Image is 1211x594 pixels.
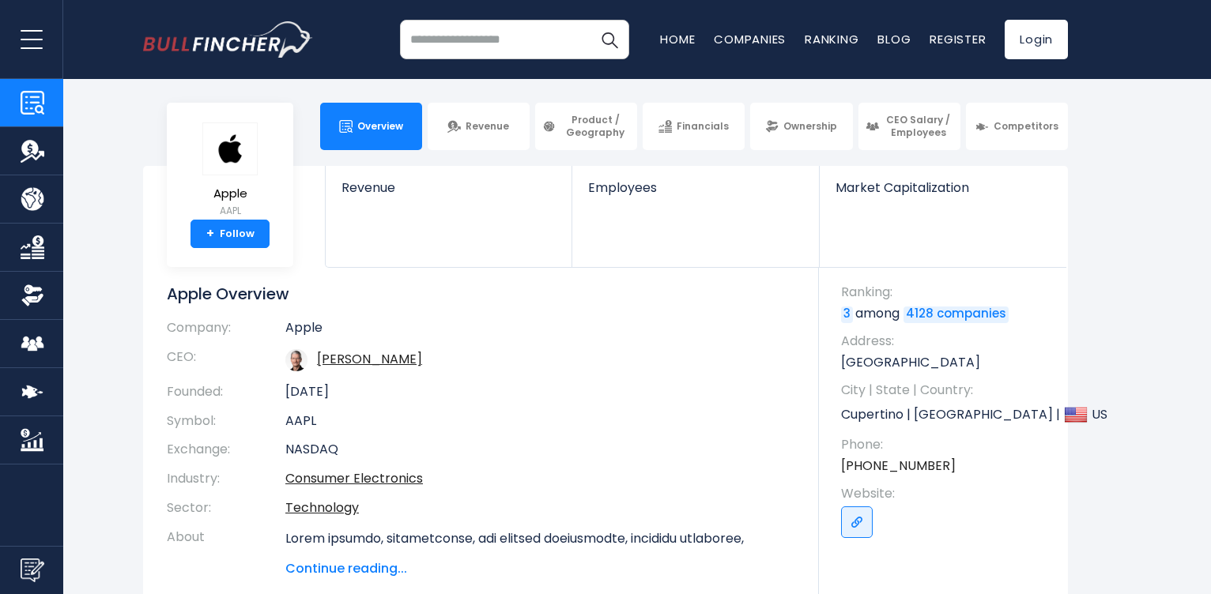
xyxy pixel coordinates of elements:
a: [PHONE_NUMBER] [841,457,956,475]
span: Address: [841,333,1052,350]
img: tim-cook.jpg [285,349,307,371]
p: [GEOGRAPHIC_DATA] [841,354,1052,371]
span: Phone: [841,436,1052,453]
a: Revenue [428,103,530,150]
th: Founded: [167,378,285,407]
td: NASDAQ [285,435,795,464]
span: CEO Salary / Employees [884,114,953,138]
td: [DATE] [285,378,795,407]
a: Consumer Electronics [285,469,423,487]
span: Website: [841,485,1052,502]
th: CEO: [167,343,285,378]
small: AAPL [202,204,258,218]
a: Blog [877,31,911,47]
a: 3 [841,306,853,322]
span: Overview [357,120,403,133]
a: Financials [643,103,745,150]
a: Market Capitalization [820,166,1066,222]
a: Companies [714,31,786,47]
button: Search [590,20,629,59]
a: Competitors [966,103,1068,150]
strong: + [206,227,214,241]
a: +Follow [191,220,270,248]
td: Apple [285,320,795,343]
span: Revenue [466,120,509,133]
a: Home [660,31,695,47]
span: Revenue [341,180,556,195]
th: Sector: [167,494,285,523]
span: Competitors [994,120,1058,133]
a: Employees [572,166,818,222]
th: Company: [167,320,285,343]
span: City | State | Country: [841,382,1052,399]
th: Industry: [167,464,285,494]
span: Ownership [783,120,837,133]
a: 4128 companies [904,306,1009,322]
span: Ranking: [841,284,1052,301]
img: bullfincher logo [143,21,313,58]
th: About [167,523,285,578]
td: AAPL [285,407,795,436]
a: Apple AAPL [202,122,258,220]
a: Product / Geography [535,103,637,150]
span: Apple [202,187,258,201]
a: Overview [320,103,422,150]
span: Continue reading... [285,559,795,578]
a: Go to link [841,506,873,538]
span: Financials [677,120,729,133]
p: among [841,305,1052,322]
a: CEO Salary / Employees [858,103,960,150]
a: Go to homepage [143,21,313,58]
h1: Apple Overview [167,284,795,304]
p: Cupertino | [GEOGRAPHIC_DATA] | US [841,403,1052,427]
span: Product / Geography [560,114,630,138]
a: Login [1005,20,1068,59]
span: Employees [588,180,802,195]
a: Revenue [326,166,572,222]
th: Symbol: [167,407,285,436]
th: Exchange: [167,435,285,464]
a: Technology [285,498,359,517]
a: Ranking [805,31,858,47]
a: Ownership [750,103,852,150]
img: Ownership [21,284,44,307]
a: ceo [317,350,422,368]
span: Market Capitalization [836,180,1051,195]
a: Register [930,31,986,47]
